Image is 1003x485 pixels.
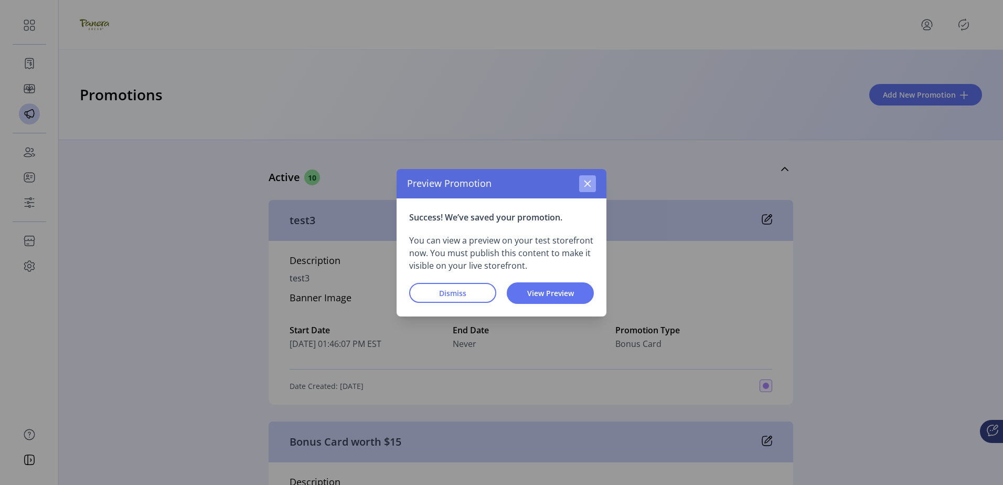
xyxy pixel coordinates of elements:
[520,288,580,299] span: View Preview
[423,288,483,299] span: Dismiss
[507,282,594,304] button: View Preview
[409,234,594,272] p: You can view a preview on your test storefront now. You must publish this content to make it visi...
[409,283,496,303] button: Dismiss
[407,176,492,191] span: Preview Promotion
[409,211,594,224] p: Success! We’ve saved your promotion.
